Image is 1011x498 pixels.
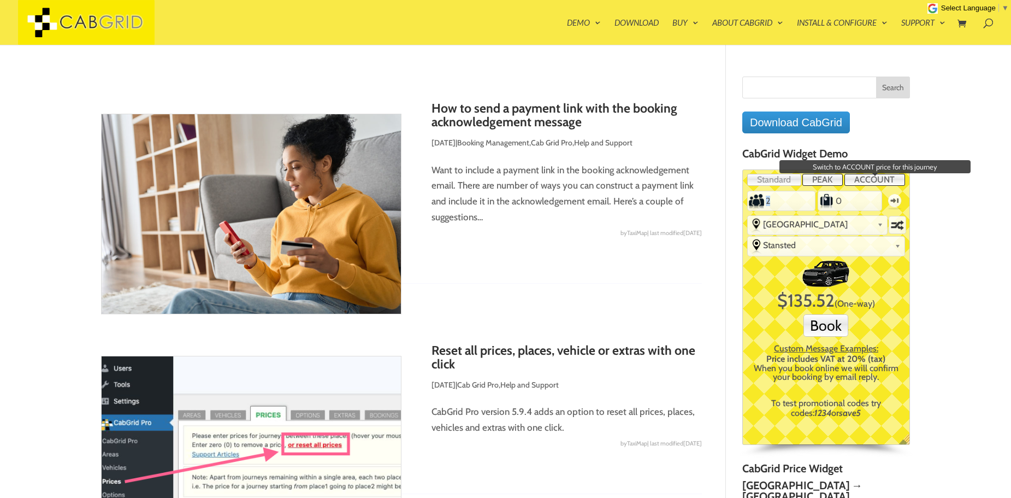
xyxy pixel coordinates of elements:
[766,354,885,364] strong: Price includes VAT at 20% (tax)
[431,138,456,148] span: [DATE]
[627,225,647,241] span: TaxiMap
[101,377,701,401] p: | ,
[683,440,702,447] span: [DATE]
[802,174,843,186] a: PEAK
[101,404,701,436] p: CabGrid Pro version 5.9.4 adds an option to reset all prices, places, vehicles and extras with on...
[890,218,905,233] label: Swap selected destinations
[567,19,601,45] a: Demo
[742,112,850,133] a: Download CabGrid
[742,148,910,165] h4: CabGrid Widget Demo
[101,135,701,159] p: | , ,
[749,399,903,418] div: To test promotional codes try codes: or
[941,4,1009,12] a: Select Language​
[799,261,853,287] img: Chauffeur
[431,380,456,390] span: [DATE]
[844,174,905,186] a: ACCOUNT
[457,138,529,148] a: Booking Management
[500,380,559,390] a: Help and Support
[614,19,659,45] a: Download
[835,298,875,309] span: Click to switch
[941,4,996,12] span: Select Language
[885,188,904,213] label: One-way
[742,462,910,480] h4: CabGrid Price Widget
[672,19,699,45] a: Buy
[835,192,866,209] input: Number of Suitcases
[431,101,677,130] a: How to send a payment link with the booking acknowledgement message
[1002,4,1009,12] span: ▼
[797,19,888,45] a: Install & Configure
[747,174,801,186] a: Standard
[18,15,155,27] a: CabGrid Taxi Plugin
[876,77,910,98] input: Search
[531,138,572,148] a: Cab Grid Pro
[765,192,798,209] input: Number of Passengers
[431,343,695,372] a: Reset all prices, places, vehicle or extras with one click
[101,114,401,314] img: How to send a payment link with the booking acknowledgement message
[901,19,945,45] a: Support
[748,216,887,233] div: Select the place the starting address falls within
[788,290,835,311] span: 135.52
[803,314,848,337] button: Book
[839,408,861,418] em: save5
[574,138,632,148] a: Help and Support
[101,162,701,226] p: Want to include a payment link in the booking acknowledgement email. There are number of ways you...
[774,343,878,354] u: Custom Message Examples:
[763,240,890,250] span: Stansted
[712,19,783,45] a: About CabGrid
[814,408,831,418] em: 1234
[748,237,904,254] div: Select the place the destination address is within
[819,192,834,210] label: Number of Suitcases
[627,436,647,452] span: TaxiMap
[457,380,499,390] a: Cab Grid Pro
[101,225,701,241] div: by | last modified
[763,219,873,230] span: [GEOGRAPHIC_DATA]
[683,229,702,237] span: [DATE]
[101,436,701,452] div: by | last modified
[895,432,917,455] span: English
[777,290,788,311] span: $
[748,192,765,210] label: Number of Passengers
[749,354,903,382] div: When you book online we will confirm your booking by email reply.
